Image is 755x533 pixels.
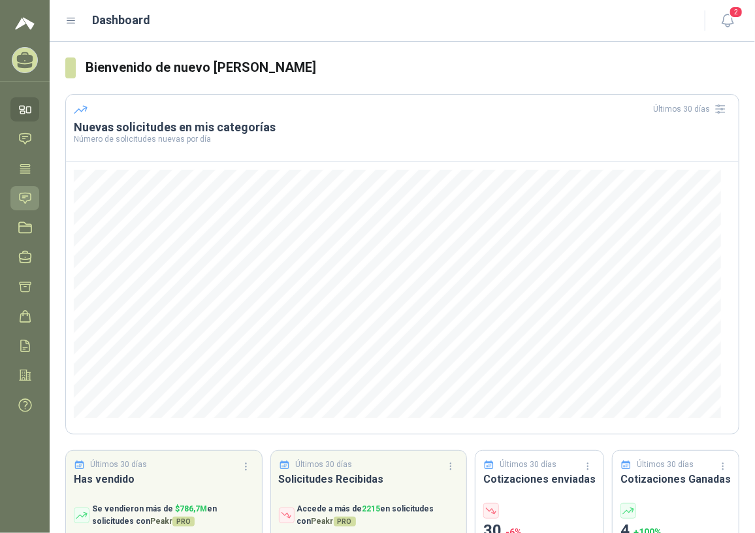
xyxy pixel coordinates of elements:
p: Últimos 30 días [637,459,694,471]
span: Peakr [312,517,356,526]
h1: Dashboard [93,11,151,29]
p: Número de solicitudes nuevas por día [74,135,731,143]
p: Últimos 30 días [295,459,352,471]
img: Logo peakr [15,16,35,31]
span: PRO [172,517,195,526]
button: 2 [716,9,739,33]
span: 2 [729,6,743,18]
h3: Has vendido [74,471,254,487]
div: Últimos 30 días [653,99,731,120]
span: 2215 [362,504,381,513]
span: PRO [334,517,356,526]
h3: Solicitudes Recibidas [279,471,459,487]
p: Se vendieron más de en solicitudes con [92,503,254,528]
h3: Cotizaciones Ganadas [620,471,731,487]
p: Últimos 30 días [91,459,148,471]
p: Últimos 30 días [500,459,557,471]
h3: Cotizaciones enviadas [483,471,596,487]
span: $ 786,7M [175,504,207,513]
h3: Nuevas solicitudes en mis categorías [74,120,731,135]
p: Accede a más de en solicitudes con [297,503,459,528]
span: Peakr [150,517,195,526]
h3: Bienvenido de nuevo [PERSON_NAME] [86,57,739,78]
